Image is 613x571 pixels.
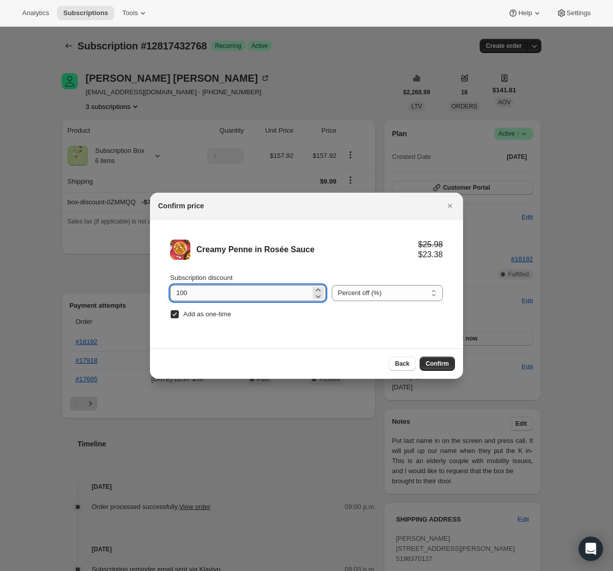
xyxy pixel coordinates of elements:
span: Confirm [426,360,449,368]
div: Open Intercom Messenger [579,537,603,561]
button: Close [443,199,457,213]
span: Analytics [22,9,49,17]
div: Creamy Penne in Rosée Sauce [196,245,418,255]
span: Settings [567,9,591,17]
h2: Confirm price [158,201,204,211]
div: $25.98 [418,240,443,250]
span: Help [518,9,532,17]
img: Creamy Penne in Rosée Sauce [170,240,190,260]
button: Analytics [16,6,55,20]
span: Add as one-time [183,310,231,318]
button: Subscriptions [57,6,114,20]
button: Confirm [420,357,455,371]
span: Subscription discount [170,274,233,281]
span: Back [395,360,410,368]
div: $23.38 [418,250,443,260]
button: Help [502,6,548,20]
span: Subscriptions [63,9,108,17]
button: Tools [116,6,154,20]
button: Settings [550,6,597,20]
button: Back [389,357,416,371]
span: Tools [122,9,138,17]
